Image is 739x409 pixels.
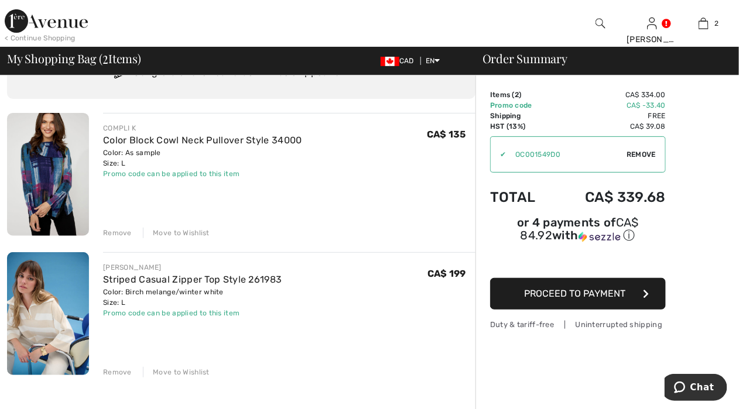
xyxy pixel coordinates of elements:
[7,113,89,236] img: Color Block Cowl Neck Pullover Style 34000
[490,90,553,100] td: Items ( )
[521,215,639,242] span: CA$ 84.92
[665,374,727,403] iframe: Opens a widget where you can chat to one of our agents
[553,90,666,100] td: CA$ 334.00
[7,252,89,375] img: Striped Casual Zipper Top Style 261983
[5,9,88,33] img: 1ère Avenue
[490,248,666,274] iframe: PayPal-paypal
[490,111,553,121] td: Shipping
[103,169,302,179] div: Promo code can be applied to this item
[490,177,553,217] td: Total
[103,147,302,169] div: Color: As sample Size: L
[553,177,666,217] td: CA$ 339.68
[506,137,627,172] input: Promo code
[553,100,666,111] td: CA$ -33.40
[515,91,519,99] span: 2
[103,262,282,273] div: [PERSON_NAME]
[490,319,666,330] div: Duty & tariff-free | Uninterrupted shipping
[627,149,656,160] span: Remove
[103,135,302,146] a: Color Block Cowl Neck Pullover Style 34000
[5,33,76,43] div: < Continue Shopping
[553,121,666,132] td: CA$ 39.08
[7,53,141,64] span: My Shopping Bag ( Items)
[490,100,553,111] td: Promo code
[143,228,210,238] div: Move to Wishlist
[490,217,666,248] div: or 4 payments ofCA$ 84.92withSezzle Click to learn more about Sezzle
[381,57,419,65] span: CAD
[490,121,553,132] td: HST (13%)
[714,18,719,29] span: 2
[103,308,282,318] div: Promo code can be applied to this item
[525,288,626,299] span: Proceed to Payment
[679,16,729,30] a: 2
[103,123,302,133] div: COMPLI K
[143,367,210,377] div: Move to Wishlist
[490,217,666,243] div: or 4 payments of with
[699,16,709,30] img: My Bag
[647,16,657,30] img: My Info
[579,232,621,242] img: Sezzle
[103,228,132,238] div: Remove
[427,268,466,279] span: CA$ 199
[468,53,732,64] div: Order Summary
[102,50,108,65] span: 2
[103,274,282,285] a: Striped Casual Zipper Top Style 261983
[490,278,666,310] button: Proceed to Payment
[627,33,677,46] div: [PERSON_NAME]
[491,149,506,160] div: ✔
[553,111,666,121] td: Free
[647,18,657,29] a: Sign In
[103,367,132,377] div: Remove
[103,287,282,308] div: Color: Birch melange/winter white Size: L
[596,16,605,30] img: search the website
[427,129,466,140] span: CA$ 135
[381,57,399,66] img: Canadian Dollar
[426,57,440,65] span: EN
